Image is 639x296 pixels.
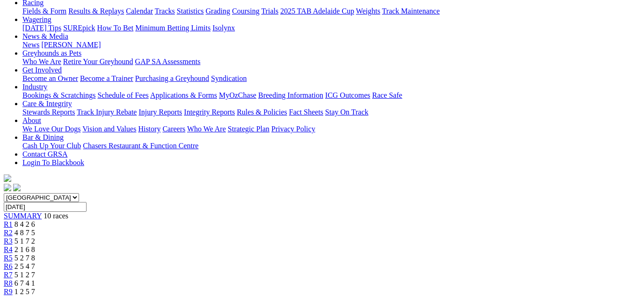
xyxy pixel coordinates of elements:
span: 2 1 6 8 [15,245,35,253]
div: Greyhounds as Pets [22,58,635,66]
span: 5 1 2 7 [15,271,35,279]
a: News & Media [22,32,68,40]
img: logo-grsa-white.png [4,174,11,182]
a: Calendar [126,7,153,15]
a: Care & Integrity [22,100,72,108]
a: Become a Trainer [80,74,133,82]
a: SUREpick [63,24,95,32]
div: About [22,125,635,133]
a: R5 [4,254,13,262]
a: Privacy Policy [271,125,315,133]
a: Who We Are [187,125,226,133]
span: 10 races [44,212,68,220]
a: Chasers Restaurant & Function Centre [83,142,198,150]
a: SUMMARY [4,212,42,220]
a: Greyhounds as Pets [22,49,81,57]
a: Applications & Forms [150,91,217,99]
a: Cash Up Your Club [22,142,81,150]
a: History [138,125,160,133]
a: Fact Sheets [289,108,323,116]
a: Grading [206,7,230,15]
a: 2025 TAB Adelaide Cup [280,7,354,15]
a: Careers [162,125,185,133]
a: About [22,116,41,124]
a: Fields & Form [22,7,66,15]
a: R2 [4,229,13,237]
a: ICG Outcomes [325,91,370,99]
a: Coursing [232,7,260,15]
div: Wagering [22,24,635,32]
a: R4 [4,245,13,253]
a: R6 [4,262,13,270]
div: Racing [22,7,635,15]
span: 1 2 5 7 [15,288,35,296]
a: Syndication [211,74,247,82]
a: Injury Reports [138,108,182,116]
span: 5 2 7 8 [15,254,35,262]
a: Vision and Values [82,125,136,133]
span: 5 1 7 2 [15,237,35,245]
a: R1 [4,220,13,228]
a: Login To Blackbook [22,159,84,166]
a: Retire Your Greyhound [63,58,133,65]
a: Tracks [155,7,175,15]
div: Bar & Dining [22,142,635,150]
a: Who We Are [22,58,61,65]
a: MyOzChase [219,91,256,99]
a: We Love Our Dogs [22,125,80,133]
a: News [22,41,39,49]
span: 8 4 2 6 [15,220,35,228]
span: 4 8 7 5 [15,229,35,237]
div: Get Involved [22,74,635,83]
span: 2 5 4 7 [15,262,35,270]
span: 6 7 4 1 [15,279,35,287]
img: facebook.svg [4,184,11,191]
a: Get Involved [22,66,62,74]
a: Bookings & Scratchings [22,91,95,99]
a: Rules & Policies [237,108,287,116]
a: R9 [4,288,13,296]
a: Trials [261,7,278,15]
a: Weights [356,7,380,15]
a: How To Bet [97,24,134,32]
a: Wagering [22,15,51,23]
a: [PERSON_NAME] [41,41,101,49]
a: Track Maintenance [382,7,440,15]
a: Integrity Reports [184,108,235,116]
a: Purchasing a Greyhound [135,74,209,82]
a: Isolynx [212,24,235,32]
a: R3 [4,237,13,245]
a: Contact GRSA [22,150,67,158]
a: Track Injury Rebate [77,108,137,116]
a: Strategic Plan [228,125,269,133]
a: Minimum Betting Limits [135,24,211,32]
a: Stewards Reports [22,108,75,116]
a: R7 [4,271,13,279]
a: Stay On Track [325,108,368,116]
a: Race Safe [372,91,402,99]
a: R8 [4,279,13,287]
a: Results & Replays [68,7,124,15]
a: Statistics [177,7,204,15]
a: GAP SA Assessments [135,58,201,65]
a: Bar & Dining [22,133,64,141]
img: twitter.svg [13,184,21,191]
div: Industry [22,91,635,100]
a: Breeding Information [258,91,323,99]
a: Schedule of Fees [97,91,148,99]
a: Become an Owner [22,74,78,82]
a: [DATE] Tips [22,24,61,32]
div: News & Media [22,41,635,49]
input: Select date [4,202,87,212]
div: Care & Integrity [22,108,635,116]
